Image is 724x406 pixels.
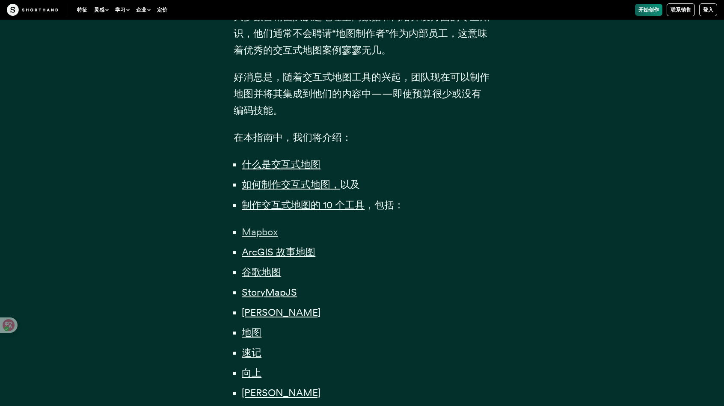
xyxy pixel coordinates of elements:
a: 登入 [699,3,717,16]
a: 速记 [242,347,261,359]
font: 开始创作 [638,7,659,13]
a: [PERSON_NAME] [242,306,320,318]
a: ArcGIS 故事地图 [242,246,315,258]
span: ，包括： [365,199,404,211]
font: 好消息是，随着交互式地图工具的兴起，团队现在可以制作地图并将其集成到他们的内容中——即使预算很少或没有编码技能。 [234,71,490,116]
a: 向上 [242,367,261,379]
a: 定价 [154,4,171,16]
font: 登入 [703,7,713,13]
font: 学习 [115,7,125,13]
a: Mapbox [242,226,278,238]
font: 联系销售 [671,7,691,13]
img: The Craft [7,4,58,16]
a: 如何制作交互式地图， [242,178,340,190]
button: 学习 [112,4,133,16]
a: 特征 [74,4,91,16]
a: 制作交互式地图的 10 个工具 [242,199,365,211]
font: 在本指南中，我们将介绍： [234,131,352,143]
button: 灵感 [91,4,112,16]
a: 开始创作 [635,4,662,16]
font: 定价 [157,7,167,13]
span: 以及 [340,178,360,190]
a: StoryMapJS [242,286,297,298]
font: 灵感 [94,7,104,13]
font: 特征 [77,7,87,13]
font: 企业 [136,7,146,13]
button: 企业 [133,4,154,16]
a: [PERSON_NAME] [242,387,320,399]
a: 什么是交互式地图 [242,158,320,170]
a: 联系销售 [667,3,695,16]
a: 地图 [242,326,261,338]
a: 谷歌地图 [242,266,281,278]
